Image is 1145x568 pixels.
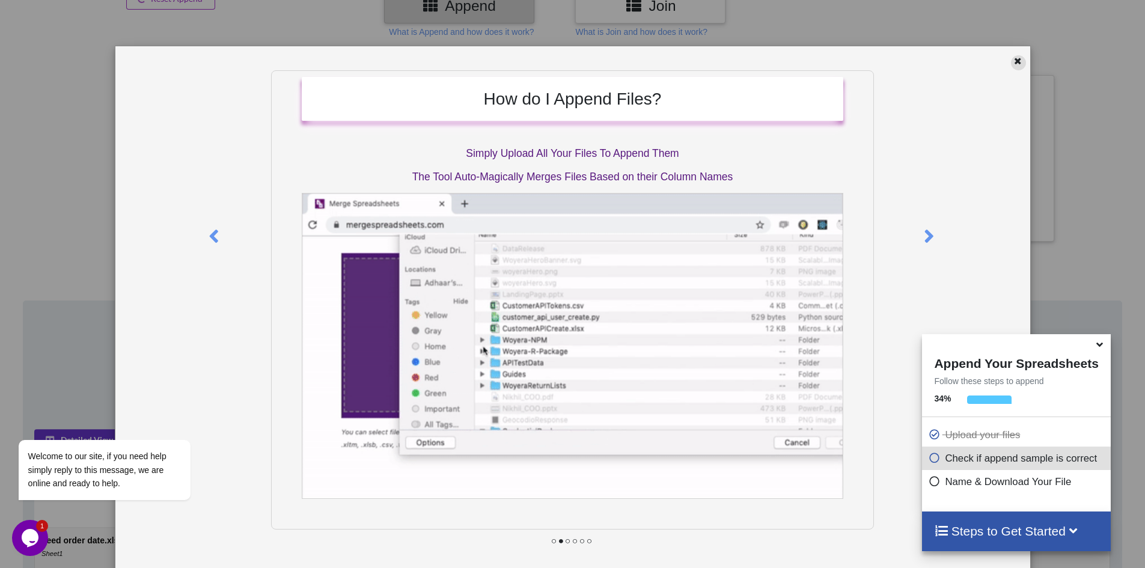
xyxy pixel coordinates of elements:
[934,394,951,403] b: 34 %
[302,193,843,499] img: AutoMerge Files
[12,331,228,514] iframe: chat widget
[928,474,1107,489] p: Name & Download Your File
[934,524,1098,539] h4: Steps to Get Started
[928,427,1107,442] p: Upload your files
[928,451,1107,466] p: Check if append sample is correct
[302,146,843,161] p: Simply Upload All Your Files To Append Them
[922,353,1110,371] h4: Append Your Spreadsheets
[314,89,831,109] h2: How do I Append Files?
[12,520,50,556] iframe: chat widget
[922,375,1110,387] p: Follow these steps to append
[302,169,843,185] p: The Tool Auto-Magically Merges Files Based on their Column Names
